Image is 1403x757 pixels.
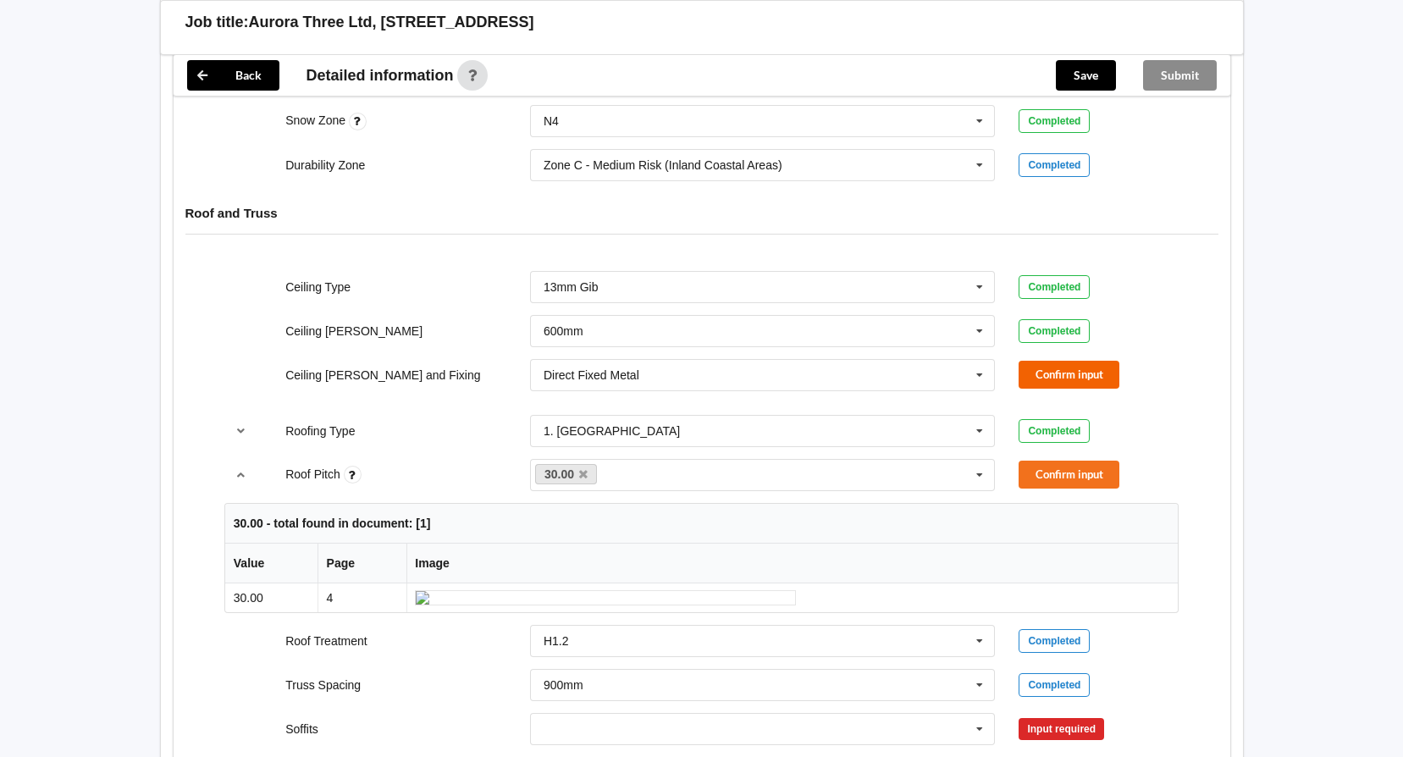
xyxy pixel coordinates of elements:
h3: Job title: [185,13,249,32]
label: Durability Zone [285,158,365,172]
div: Completed [1019,109,1090,133]
div: 600mm [544,325,583,337]
label: Truss Spacing [285,678,361,692]
div: N4 [544,115,559,127]
th: 30.00 - total found in document: [1] [225,504,1178,544]
button: Confirm input [1019,461,1119,489]
a: 30.00 [535,464,598,484]
button: reference-toggle [224,460,257,490]
label: Ceiling [PERSON_NAME] [285,324,423,338]
label: Roof Pitch [285,467,343,481]
td: 30.00 [225,583,318,612]
button: Save [1056,60,1116,91]
img: ai_input-page4-RoofPitch-0-0.jpeg [415,590,796,605]
button: Confirm input [1019,361,1119,389]
div: Input required [1019,718,1104,740]
div: Completed [1019,419,1090,443]
button: Back [187,60,279,91]
div: Completed [1019,275,1090,299]
div: Completed [1019,319,1090,343]
div: Direct Fixed Metal [544,369,639,381]
label: Roofing Type [285,424,355,438]
div: Completed [1019,629,1090,653]
td: 4 [318,583,406,612]
label: Ceiling Type [285,280,351,294]
div: Completed [1019,153,1090,177]
th: Image [406,544,1178,583]
button: reference-toggle [224,416,257,446]
h4: Roof and Truss [185,205,1218,221]
div: H1.2 [544,635,569,647]
div: 1. [GEOGRAPHIC_DATA] [544,425,680,437]
div: Completed [1019,673,1090,697]
span: Detailed information [307,68,454,83]
label: Snow Zone [285,113,349,127]
div: Zone C - Medium Risk (Inland Coastal Areas) [544,159,782,171]
th: Page [318,544,406,583]
label: Soffits [285,722,318,736]
label: Ceiling [PERSON_NAME] and Fixing [285,368,480,382]
div: 13mm Gib [544,281,599,293]
h3: Aurora Three Ltd, [STREET_ADDRESS] [249,13,534,32]
div: 900mm [544,679,583,691]
th: Value [225,544,318,583]
label: Roof Treatment [285,634,367,648]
